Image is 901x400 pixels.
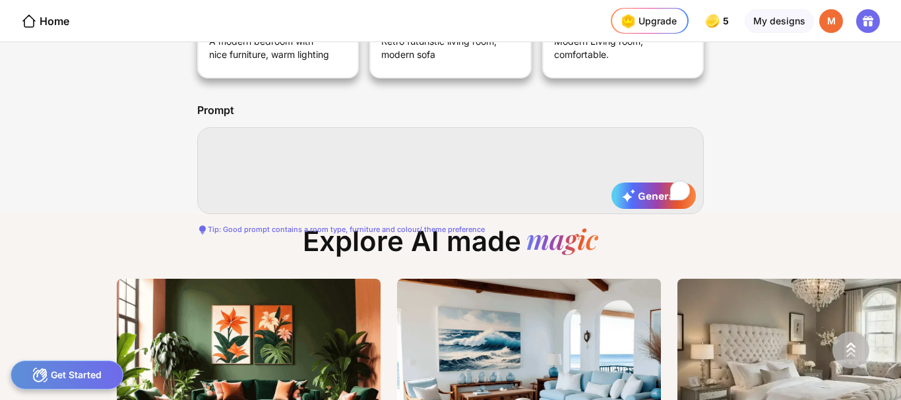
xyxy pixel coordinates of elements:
div: Tip: Good prompt contains a room type, furniture and colour/ theme preference [197,225,704,235]
span: Generate [622,189,685,202]
div: Retro futuristic living room, modern sofa [381,35,505,67]
div: Explore AI made [292,225,609,268]
div: Upgrade [617,11,677,32]
div: Prompt [197,105,234,117]
span: 5 [723,16,731,26]
div: Modern Living room, comfortable. [554,35,678,67]
div: My designs [745,9,814,33]
div: M [819,9,843,33]
div: Home [21,13,69,29]
img: upgrade-nav-btn-icon.gif [617,11,638,32]
div: A modern bedroom with nice furniture, warm lighting [209,35,333,67]
div: Get Started [11,360,123,389]
textarea: To enrich screen reader interactions, please activate Accessibility in Grammarly extension settings [197,127,704,214]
